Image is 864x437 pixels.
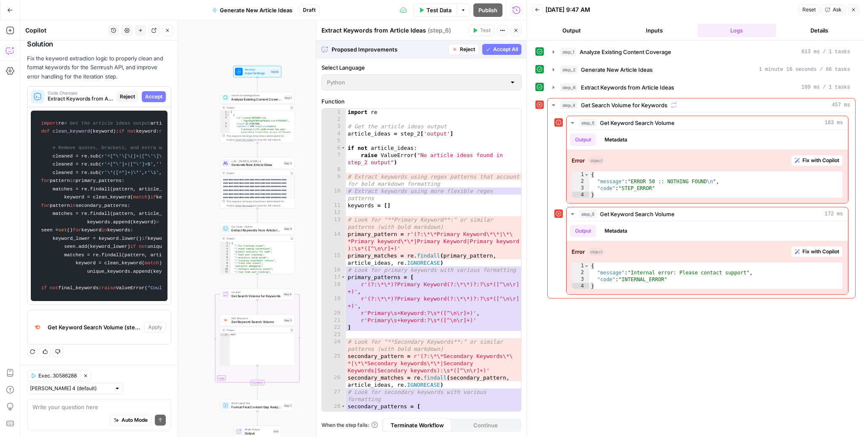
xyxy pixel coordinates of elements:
[227,236,287,240] div: Output
[27,370,80,381] button: Exec. 30586288
[322,173,346,187] div: 9
[322,144,346,152] div: 6
[322,152,346,166] div: 7
[220,247,231,250] div: 3
[548,112,855,298] div: 457 ms
[493,46,518,53] span: Accept All
[802,48,850,56] span: 613 ms / 1 tasks
[231,405,281,410] span: Format Final Content Gap Analysis Report
[220,117,229,122] div: 3
[25,26,105,35] div: Copilot
[220,250,231,253] div: 4
[227,114,229,117] span: Toggle code folding, rows 2 through 6
[256,77,258,91] g: Edge from start to step_1
[220,288,295,300] div: LoopIterationGet Search Volume for KeywordsStep 4
[322,116,346,123] div: 2
[41,203,49,208] span: for
[791,155,843,166] button: Fix with Copilot
[41,129,49,134] span: def
[600,119,675,127] span: Get Keyword Search Volume
[102,285,116,290] span: raise
[283,403,293,407] div: Step 7
[283,226,293,231] div: Step 6
[256,274,258,288] g: Edge from step_6 to step_4
[235,138,254,141] span: Copy the output
[584,171,589,178] span: Toggle code folding, rows 1 through 4
[825,119,843,127] span: 183 ms
[220,274,231,277] div: 12
[391,421,444,429] span: Terminate Workflow
[427,6,451,14] span: Test Data
[567,130,848,203] div: 183 ms
[322,266,346,274] div: 16
[580,48,671,56] span: Analyze Existing Content Coverage
[227,134,292,141] div: This output is too large & has been abbreviated for review. to view the full content.
[322,353,346,374] div: 25
[231,402,281,405] span: Write Liquid Text
[53,145,188,150] span: # Remove quotes, brackets, and extra whitespace
[220,259,231,262] div: 7
[341,144,346,152] span: Toggle code folding, rows 6 through 7
[220,6,292,14] span: Generate New Article Ideas
[322,252,346,266] div: 15
[31,320,44,334] img: v3j4otw2j2lxnxfkcl44e66h4fup
[588,157,605,164] span: object
[322,166,346,173] div: 8
[220,122,229,125] div: 4
[322,216,346,231] div: 13
[322,403,346,410] div: 28
[469,25,494,36] button: Test
[231,293,281,298] span: Get Search Volume for Keywords
[428,26,451,35] span: ( step_6 )
[572,283,589,290] div: 4
[548,81,855,94] button: 109 ms / 1 tasks
[448,44,479,55] button: Reject
[231,97,282,102] span: Analyze Existing Content Coverage
[156,220,286,225] span: # Remove duplicates and filter valid keywords
[220,253,231,256] div: 5
[567,221,848,294] div: 172 ms
[322,281,346,295] div: 18
[821,4,845,15] button: Ask
[579,210,597,218] span: step_5
[116,91,138,102] button: Reject
[220,265,231,268] div: 9
[220,262,231,265] div: 8
[284,95,293,100] div: Step 1
[41,285,47,290] span: if
[548,45,855,59] button: 613 ms / 1 tasks
[322,209,346,216] div: 12
[102,162,154,167] span: r'^["\']+|["\']+$'
[327,78,506,87] input: Python
[256,143,258,157] g: Edge from step_1 to step_2
[227,111,229,114] span: Toggle code folding, rows 1 through 7
[156,162,162,167] span: ''
[245,68,268,71] span: Workflow
[93,129,113,134] span: keyword
[825,210,843,218] span: 172 ms
[802,84,850,91] span: 109 ms / 1 tasks
[802,248,839,255] span: Fix with Copilot
[53,129,90,134] span: clean_keyword
[322,231,346,252] div: 14
[482,44,521,55] button: Accept All
[144,322,166,333] button: Apply
[572,178,589,185] div: 2
[220,223,295,274] div: Run Code · PythonExtract Keywords from Article IdeasStep 6Output[ "\"fix tracking issues", "\"eve...
[322,202,346,209] div: 11
[572,171,589,178] div: 1
[220,66,295,77] div: WorkflowInput SettingsInputs
[41,121,58,126] span: import
[572,185,589,192] div: 3
[148,285,343,290] span: "Could not extract any valid keywords from the article ideas output"
[142,91,166,102] button: Accept
[460,46,475,53] span: Reject
[159,129,176,134] span: return
[322,309,346,317] div: 20
[697,24,777,37] button: Logs
[256,411,258,425] g: Edge from step_7 to end
[322,410,346,424] div: 29
[322,274,346,281] div: 17
[41,178,49,183] span: for
[572,192,589,198] div: 4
